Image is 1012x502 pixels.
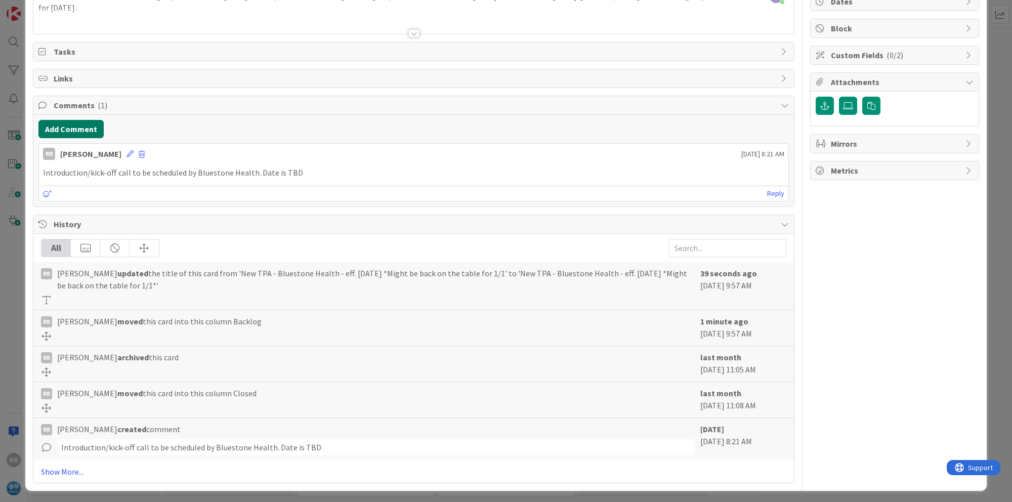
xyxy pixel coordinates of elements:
div: [DATE] 9:57 AM [700,315,786,341]
b: 1 minute ago [700,316,748,326]
span: Comments [54,99,776,111]
div: Introduction/kick-off call to be scheduled by Bluestone Health. Date is TBD [57,439,695,455]
input: Search... [669,239,786,257]
span: [PERSON_NAME] this card [57,351,179,363]
div: [DATE] 8:21 AM [700,423,786,455]
b: last month [700,352,741,362]
div: [DATE] 9:57 AM [700,267,786,305]
span: ( 1 ) [98,100,107,110]
div: All [41,239,71,257]
div: [PERSON_NAME] [60,148,121,160]
b: updated [117,268,148,278]
div: RR [41,388,52,399]
div: [DATE] 11:08 AM [700,387,786,412]
span: Block [831,22,960,34]
span: ( 0/2 ) [887,50,903,60]
b: moved [117,388,143,398]
span: History [54,218,776,230]
b: created [117,424,146,434]
b: [DATE] [700,424,724,434]
b: archived [117,352,149,362]
div: RR [41,316,52,327]
span: Links [54,72,776,85]
b: moved [117,316,143,326]
div: RR [41,424,52,435]
b: 39 seconds ago [700,268,757,278]
div: RR [41,268,52,279]
span: [PERSON_NAME] the title of this card from 'New TPA - Bluestone Health - eff. [DATE] *Might be bac... [57,267,695,291]
b: last month [700,388,741,398]
a: Show More... [41,466,786,478]
span: Support [21,2,46,14]
span: Mirrors [831,138,960,150]
span: Custom Fields [831,49,960,61]
div: [DATE] 11:05 AM [700,351,786,377]
span: [PERSON_NAME] comment [57,423,181,435]
span: Tasks [54,46,776,58]
span: [DATE] 8:21 AM [741,149,784,159]
p: Introduction/kick-off call to be scheduled by Bluestone Health. Date is TBD [43,167,784,179]
span: Attachments [831,76,960,88]
div: RR [41,352,52,363]
a: Reply [767,187,784,200]
span: Metrics [831,164,960,177]
div: RR [43,148,55,160]
span: [PERSON_NAME] this card into this column Backlog [57,315,262,327]
span: [PERSON_NAME] this card into this column Closed [57,387,257,399]
button: Add Comment [38,120,104,138]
